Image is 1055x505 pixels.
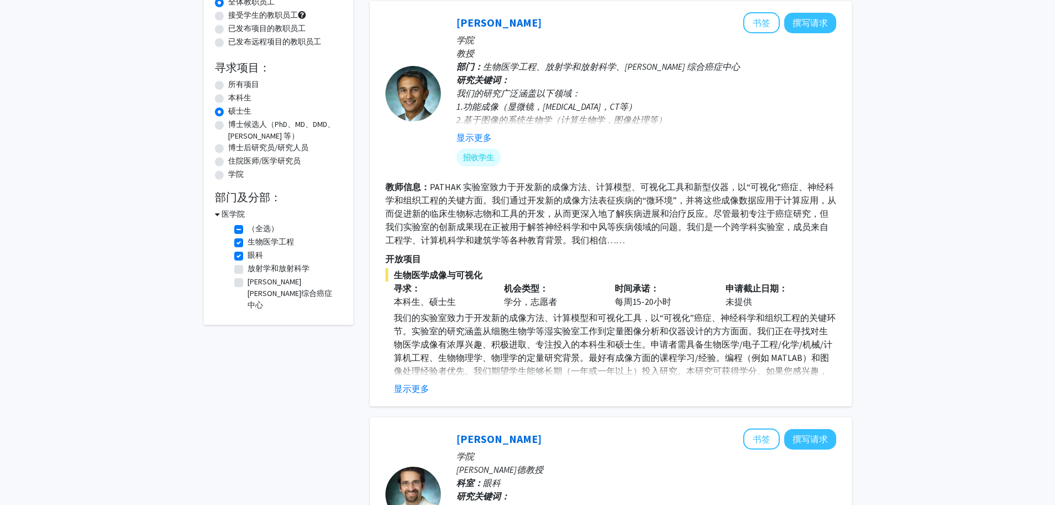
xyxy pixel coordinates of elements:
font: 寻求： [394,283,420,294]
font: 1.功能成像（显微镜，[MEDICAL_DATA]，CT等） [456,101,637,112]
font: 已发布项目的教职员工 [228,23,306,33]
button: 将 Yannis Paulus 添加到书签 [743,429,780,450]
font: 教授 [456,48,474,59]
a: [PERSON_NAME] [456,432,542,446]
iframe: 聊天 [8,455,47,497]
font: PATHAK 实验室致力于开发新的成像方法、计算模型、可视化工具和新型仪器，以“可视化”癌症、神经科学和组织工程的关键方面。我们通过开发新的成像方法表征疾病的“微环境”，并将这些成像数据应用于计... [385,181,836,246]
font: 招收学生 [463,152,494,162]
font: 学院 [456,34,474,45]
font: 寻求项目： [215,60,270,74]
font: 生物医学工程、放射学和放射科学、[PERSON_NAME] 综合癌症中心 [483,61,740,72]
font: 教师信息： [385,181,430,192]
font: 博士后研究员/研究人员 [228,142,308,152]
font: 医学院 [222,209,245,219]
font: 接受学生的教职员工 [228,10,298,20]
font: 书签 [753,433,770,445]
font: [PERSON_NAME]德教授 [456,464,543,475]
button: 撰写请求给 Arvind Pathak [784,13,836,33]
font: 眼科 [483,477,501,488]
font: 生物医学工程 [248,237,294,247]
font: 我们的研究广泛涵盖以下领域： [456,88,580,99]
a: [PERSON_NAME] [456,16,542,29]
font: 硕士生 [228,106,251,116]
font: （全选） [248,223,279,233]
font: 住院医师/医学研究员 [228,156,301,166]
font: 已发布远程项目的教职员工 [228,37,321,47]
font: 研究关键词： [456,491,510,502]
font: 部门及分部： [215,190,281,204]
font: 申请截止日期： [725,283,788,294]
button: 将 Arvind Pathak 添加至书签 [743,12,780,33]
font: 眼科 [248,250,263,260]
font: 研究关键词： [456,74,510,85]
font: 生物医学成像与可视化 [394,269,482,280]
font: 显示更多 [456,132,492,143]
button: 显示更多 [456,131,492,144]
font: 每周15-20小时 [615,296,671,307]
button: 显示更多 [394,382,429,395]
font: 学院 [456,451,474,462]
font: 我们的实验室致力于开发新的成像方法、计算模型和可视化工具，以“可视化”癌症、神经科学和组织工程的关键环节。实验室的研究涵盖从细胞生物学等湿实验室工作到定量图像分析和仪器设计的方方面面。我们正在寻... [394,312,836,403]
font: 书签 [753,17,770,28]
button: 向雅尼斯·保卢斯撰写请求 [784,429,836,450]
font: 所有项目 [228,79,259,89]
font: 时间承诺： [615,283,659,294]
font: 放射学和放射科学 [248,263,310,273]
font: 部门： [456,61,483,72]
font: 学分，志愿者 [504,296,557,307]
font: 开放项目 [385,253,421,264]
font: [PERSON_NAME][PERSON_NAME]综合癌症中心 [248,277,332,310]
font: 学院 [228,169,244,179]
font: 未提供 [725,296,752,307]
font: 本科生、硕士生 [394,296,456,307]
font: 本科生 [228,93,251,103]
font: 显示更多 [394,383,429,394]
font: 博士候选人（PhD、MD、DMD、[PERSON_NAME] 等） [228,119,335,141]
font: 撰写请求 [792,433,828,445]
font: 科室： [456,477,483,488]
font: 2.基于图像的系统生物学（计算生物学，图像处理等） [456,114,667,125]
font: 撰写请求 [792,17,828,28]
font: 机会类型： [504,283,548,294]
